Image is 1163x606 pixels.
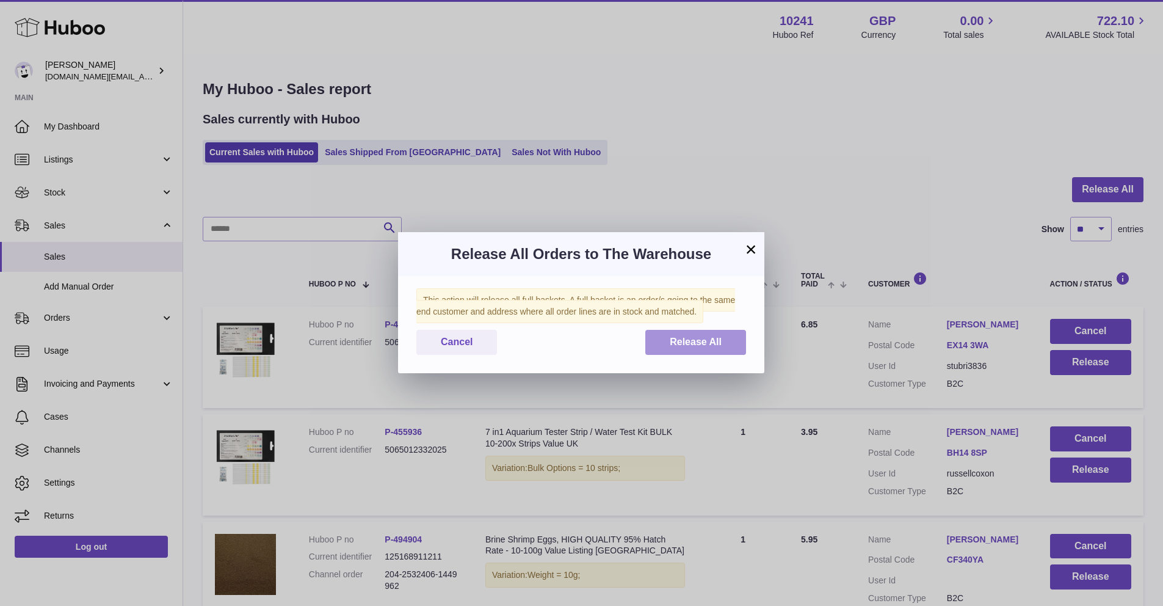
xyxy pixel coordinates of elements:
[744,242,758,257] button: ×
[416,244,746,264] h3: Release All Orders to The Warehouse
[416,288,735,323] span: This action will release all full baskets. A full basket is an order/s going to the same end cust...
[441,337,473,347] span: Cancel
[416,330,497,355] button: Cancel
[670,337,722,347] span: Release All
[645,330,746,355] button: Release All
